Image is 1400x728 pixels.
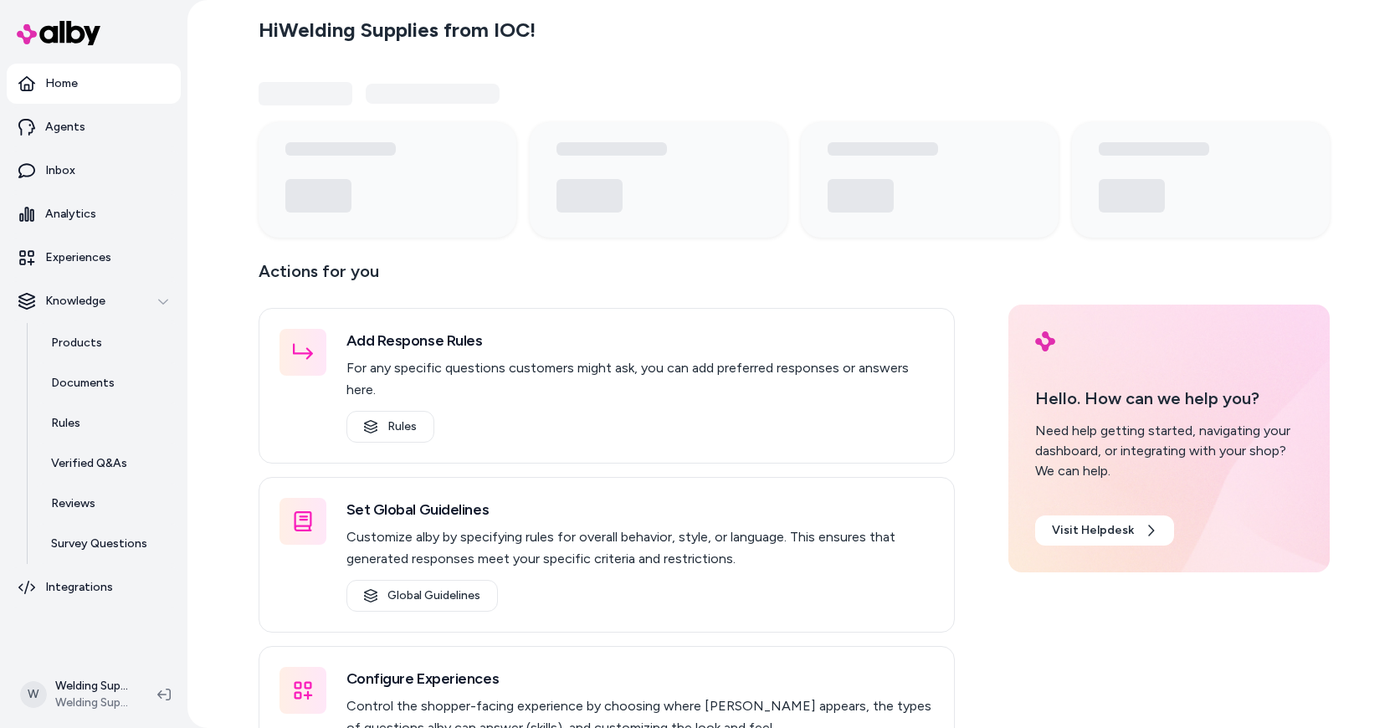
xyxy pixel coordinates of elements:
[1035,515,1174,546] a: Visit Helpdesk
[346,580,498,612] a: Global Guidelines
[7,64,181,104] a: Home
[34,524,181,564] a: Survey Questions
[45,249,111,266] p: Experiences
[1035,421,1303,481] div: Need help getting started, navigating your dashboard, or integrating with your shop? We can help.
[10,668,144,721] button: WWelding Supplies from IOC ShopifyWelding Supplies from IOC
[346,667,934,690] h3: Configure Experiences
[34,484,181,524] a: Reviews
[7,238,181,278] a: Experiences
[51,536,147,552] p: Survey Questions
[34,323,181,363] a: Products
[346,498,934,521] h3: Set Global Guidelines
[7,281,181,321] button: Knowledge
[346,357,934,401] p: For any specific questions customers might ask, you can add preferred responses or answers here.
[51,495,95,512] p: Reviews
[20,681,47,708] span: W
[1035,386,1303,411] p: Hello. How can we help you?
[17,21,100,45] img: alby Logo
[45,293,105,310] p: Knowledge
[7,567,181,608] a: Integrations
[34,443,181,484] a: Verified Q&As
[51,335,102,351] p: Products
[259,18,536,43] h2: Hi Welding Supplies from IOC !
[34,363,181,403] a: Documents
[55,678,131,695] p: Welding Supplies from IOC Shopify
[7,151,181,191] a: Inbox
[7,194,181,234] a: Analytics
[346,329,934,352] h3: Add Response Rules
[51,375,115,392] p: Documents
[51,415,80,432] p: Rules
[346,526,934,570] p: Customize alby by specifying rules for overall behavior, style, or language. This ensures that ge...
[45,579,113,596] p: Integrations
[1035,331,1055,351] img: alby Logo
[7,107,181,147] a: Agents
[55,695,131,711] span: Welding Supplies from IOC
[346,411,434,443] a: Rules
[259,258,955,298] p: Actions for you
[45,119,85,136] p: Agents
[45,75,78,92] p: Home
[51,455,127,472] p: Verified Q&As
[45,206,96,223] p: Analytics
[34,403,181,443] a: Rules
[45,162,75,179] p: Inbox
